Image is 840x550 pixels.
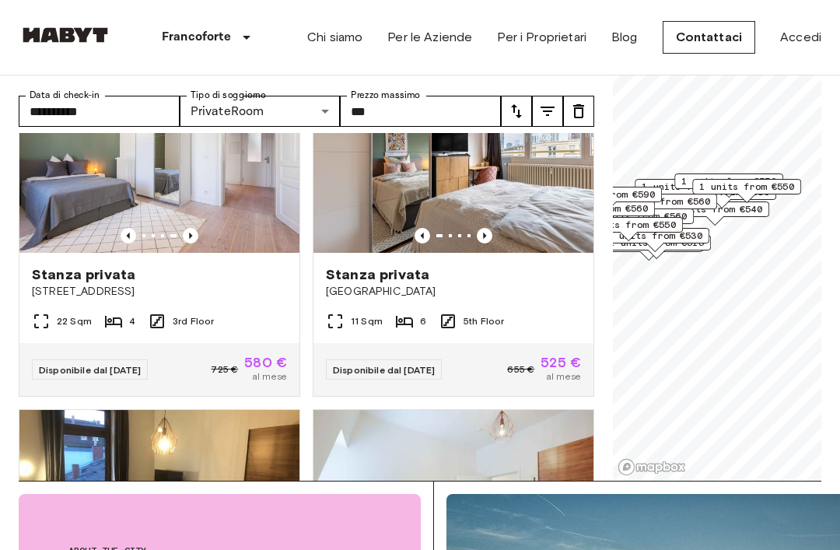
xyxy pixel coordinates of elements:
[501,96,532,127] button: tune
[19,65,300,397] a: Previous imagePrevious imageStanza privata[STREET_ADDRESS]22 Sqm43rd FloorDisponibile dal [DATE]7...
[129,314,135,328] span: 4
[415,228,430,243] button: Previous image
[420,314,426,328] span: 6
[313,66,593,253] img: Marketing picture of unit DE-04-001-002-02HF
[477,228,492,243] button: Previous image
[19,66,299,253] img: Marketing picture of unit DE-04-045-001-04HF
[507,363,534,377] span: 655 €
[173,314,214,328] span: 3rd Floor
[57,314,92,328] span: 22 Sqm
[326,265,429,284] span: Stanza privata
[663,21,756,54] a: Contattaci
[592,209,687,223] span: 1 units from €560
[326,284,581,300] span: [GEOGRAPHIC_DATA]
[674,173,783,198] div: Map marker
[560,187,655,201] span: 1 units from €590
[574,217,683,241] div: Map marker
[615,194,710,208] span: 2 units from €560
[667,202,762,216] span: 1 units from €540
[252,370,287,384] span: al mese
[642,180,737,194] span: 1 units from €580
[351,314,383,328] span: 11 Sqm
[546,370,581,384] span: al mese
[532,96,563,127] button: tune
[699,180,794,194] span: 1 units from €550
[618,458,686,476] a: Mapbox logo
[313,65,594,397] a: Marketing picture of unit DE-04-001-002-02HFPrevious imagePrevious imageStanza privata[GEOGRAPHIC...
[162,28,231,47] p: Francoforte
[607,229,702,243] span: 1 units from €530
[611,28,638,47] a: Blog
[121,228,136,243] button: Previous image
[497,28,586,47] a: Per i Proprietari
[180,96,341,127] div: PrivateRoom
[19,27,112,43] img: Habyt
[183,228,198,243] button: Previous image
[563,96,594,127] button: tune
[692,179,801,203] div: Map marker
[613,5,821,531] canvas: Map
[32,284,287,300] span: [STREET_ADDRESS]
[307,28,362,47] a: Chi siamo
[581,218,676,232] span: 1 units from €550
[244,356,287,370] span: 580 €
[541,356,581,370] span: 525 €
[333,364,435,376] span: Disponibile dal [DATE]
[681,174,776,188] span: 1 units from €550
[464,314,504,328] span: 5th Floor
[635,179,744,203] div: Map marker
[211,363,238,377] span: 725 €
[191,89,266,102] label: Tipo di soggiorno
[19,96,180,127] input: Choose date, selected date is 30 Sep 2025
[32,265,135,284] span: Stanza privata
[387,28,472,47] a: Per le Aziende
[780,28,821,47] a: Accedi
[351,89,420,102] label: Prezzo massimo
[39,364,141,376] span: Disponibile dal [DATE]
[30,89,100,102] label: Data di check-in
[608,194,717,218] div: Map marker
